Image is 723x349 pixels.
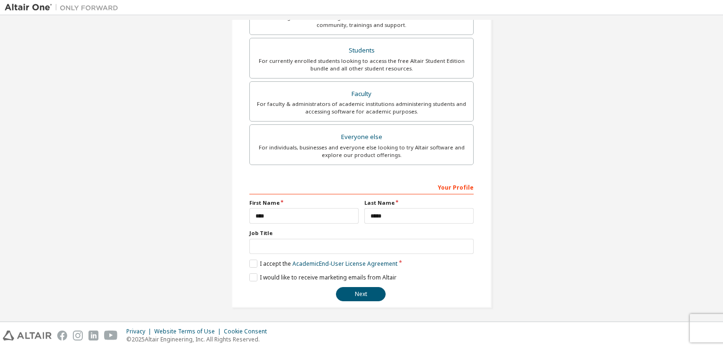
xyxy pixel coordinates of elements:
div: Website Terms of Use [154,328,224,335]
label: Job Title [249,229,474,237]
div: Your Profile [249,179,474,194]
div: Privacy [126,328,154,335]
img: linkedin.svg [88,331,98,340]
div: Students [256,44,467,57]
a: Academic End-User License Agreement [292,260,397,268]
label: I accept the [249,260,397,268]
img: instagram.svg [73,331,83,340]
img: facebook.svg [57,331,67,340]
div: Cookie Consent [224,328,273,335]
label: Last Name [364,199,474,207]
img: youtube.svg [104,331,118,340]
div: For existing customers looking to access software downloads, HPC resources, community, trainings ... [256,14,467,29]
label: I would like to receive marketing emails from Altair [249,273,397,281]
div: For currently enrolled students looking to access the free Altair Student Edition bundle and all ... [256,57,467,72]
div: Everyone else [256,131,467,144]
p: © 2025 Altair Engineering, Inc. All Rights Reserved. [126,335,273,343]
img: altair_logo.svg [3,331,52,340]
div: For faculty & administrators of academic institutions administering students and accessing softwa... [256,100,467,115]
label: First Name [249,199,359,207]
button: Next [336,287,386,301]
div: For individuals, businesses and everyone else looking to try Altair software and explore our prod... [256,144,467,159]
img: Altair One [5,3,123,12]
div: Faculty [256,87,467,101]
